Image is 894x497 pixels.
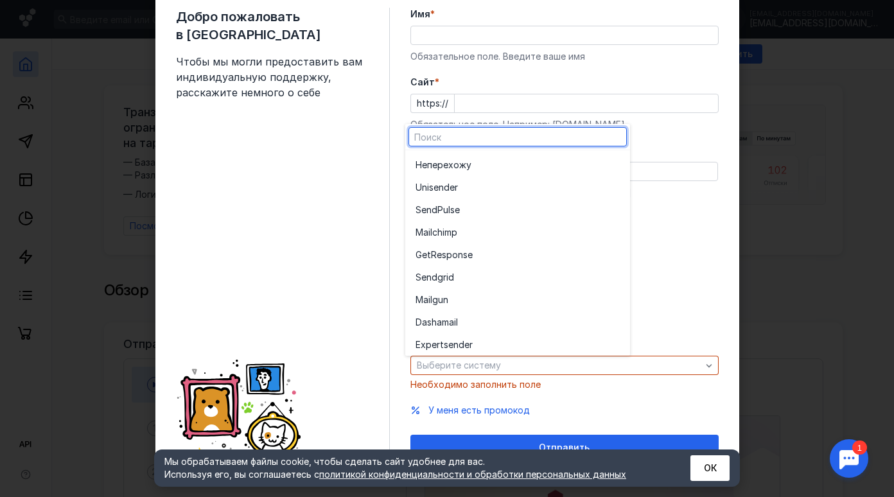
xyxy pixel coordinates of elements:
[410,118,719,131] div: Обязательное поле. Например: [DOMAIN_NAME]
[456,316,458,329] span: l
[410,8,430,21] span: Имя
[455,181,458,194] span: r
[410,435,719,460] button: Отправить
[409,128,626,146] input: Поиск
[164,455,659,481] div: Мы обрабатываем файлы cookie, чтобы сделать сайт удобнее для вас. Используя его, вы соглашаетесь c
[426,338,473,351] span: pertsender
[29,8,44,22] div: 1
[416,271,446,284] span: Sendgr
[410,50,719,63] div: Обязательное поле. Введите ваше имя
[428,404,530,417] button: У меня есть промокод
[416,293,432,306] span: Mail
[416,159,427,171] span: Не
[455,204,460,216] span: e
[410,76,435,89] span: Cайт
[405,198,630,221] button: SendPulse
[410,356,719,375] button: Выберите систему
[416,181,455,194] span: Unisende
[451,226,457,239] span: p
[427,159,471,171] span: перехожу
[319,469,626,480] a: политикой конфиденциальности и обработки персональных данных
[405,221,630,243] button: Mailchimp
[417,360,501,371] span: Выберите систему
[416,226,451,239] span: Mailchim
[405,288,630,311] button: Mailgun
[416,204,455,216] span: SendPuls
[405,150,630,356] div: grid
[405,153,630,176] button: Неперехожу
[405,311,630,333] button: Dashamail
[405,266,630,288] button: Sendgrid
[422,248,473,261] span: etResponse
[432,293,448,306] span: gun
[690,455,730,481] button: ОК
[539,442,590,453] span: Отправить
[176,8,369,44] span: Добро пожаловать в [GEOGRAPHIC_DATA]
[446,271,454,284] span: id
[405,176,630,198] button: Unisender
[410,378,719,391] div: Необходимо заполнить поле
[428,405,530,415] span: У меня есть промокод
[405,333,630,356] button: Expertsender
[416,316,456,329] span: Dashamai
[416,248,422,261] span: G
[405,243,630,266] button: GetResponse
[176,54,369,100] span: Чтобы мы могли предоставить вам индивидуальную поддержку, расскажите немного о себе
[416,338,426,351] span: Ex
